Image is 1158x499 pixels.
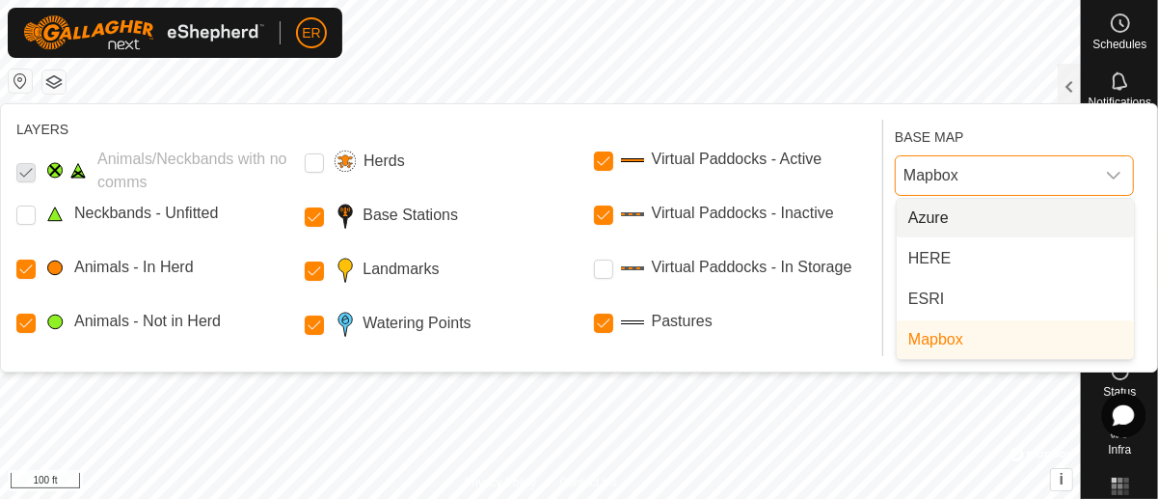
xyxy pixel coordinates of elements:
span: Schedules [1092,39,1146,50]
label: Virtual Paddocks - Active [652,148,822,171]
a: Contact Us [559,474,616,491]
label: Landmarks [363,258,439,281]
span: ESRI [908,288,944,311]
a: Privacy Policy [464,474,536,491]
span: ER [302,23,320,43]
label: Herds [364,150,405,173]
span: Status [1103,386,1136,398]
li: HERE [897,239,1134,278]
label: Virtual Paddocks - Inactive [652,202,834,225]
ul: Option List [897,199,1134,359]
label: Animals - Not in Herd [74,310,221,333]
span: Infra [1108,444,1131,456]
label: Virtual Paddocks - In Storage [652,256,852,279]
div: BASE MAP [895,120,1134,148]
label: Base Stations [363,204,458,227]
span: HERE [908,247,951,270]
button: Map Layers [42,70,66,94]
div: LAYERS [16,120,875,140]
li: ESRI [897,280,1134,319]
button: i [1051,469,1072,490]
button: Reset Map [9,69,32,93]
img: Gallagher Logo [23,15,264,50]
span: Azure [908,207,949,230]
label: Animals - In Herd [74,256,194,279]
div: dropdown trigger [1094,156,1133,195]
label: Watering Points [363,312,471,335]
label: Animals/Neckbands with no comms [97,148,297,194]
li: Mapbox [897,320,1134,359]
label: Neckbands - Unfitted [74,202,218,225]
button: + [9,101,32,125]
li: Azure [897,199,1134,237]
span: Mapbox [908,328,963,351]
label: Pastures [652,310,713,333]
span: Notifications [1089,97,1151,108]
span: i [1060,471,1064,487]
span: Mapbox [896,156,1094,195]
